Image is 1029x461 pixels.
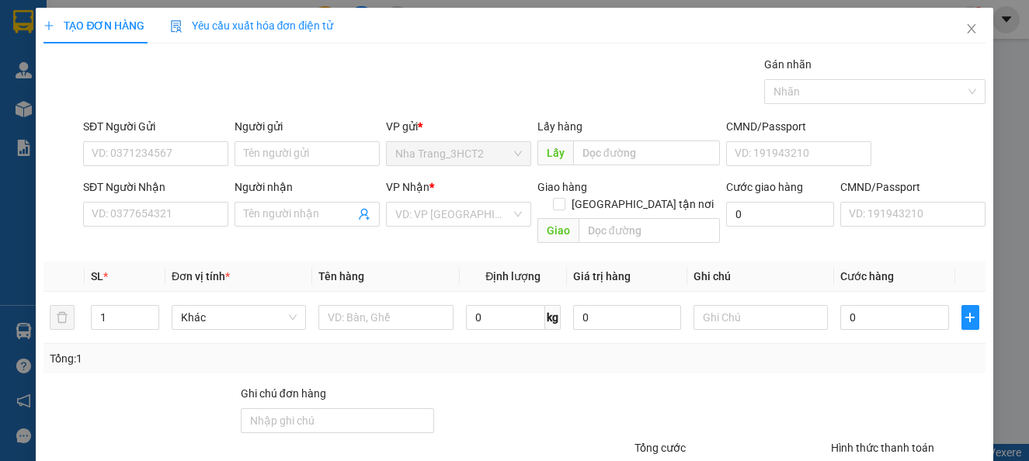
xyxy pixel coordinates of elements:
span: Giao [537,218,579,243]
span: SL [91,270,103,282]
button: Close [950,8,993,51]
div: Tổng: 1 [50,350,398,367]
label: Hình thức thanh toán [831,442,934,454]
span: plus [962,311,979,324]
span: Định lượng [485,270,541,282]
div: CMND/Passport [726,118,871,135]
span: Đơn vị tính [172,270,230,282]
span: Khác [181,306,297,329]
div: CMND/Passport [840,179,986,196]
input: Ghi Chú [694,305,829,330]
div: SĐT Người Nhận [83,179,228,196]
span: Giá trị hàng [573,270,631,282]
label: Gán nhãn [764,58,812,71]
label: Cước giao hàng [726,181,803,193]
span: plus [43,20,54,31]
span: VP Nhận [386,181,429,193]
input: Dọc đường [573,140,721,165]
span: close [965,23,978,35]
div: Người nhận [235,179,380,196]
button: delete [50,305,75,330]
input: Dọc đường [579,218,721,243]
input: Ghi chú đơn hàng [241,408,434,433]
span: [GEOGRAPHIC_DATA] tận nơi [565,196,720,213]
span: TẠO ĐƠN HÀNG [43,19,144,32]
span: Cước hàng [840,270,894,282]
span: Lấy hàng [537,120,582,133]
span: Tên hàng [318,270,364,282]
span: kg [545,305,561,330]
label: Ghi chú đơn hàng [241,387,326,400]
input: VD: Bàn, Ghế [318,305,454,330]
input: 0 [573,305,681,330]
span: Yêu cầu xuất hóa đơn điện tử [170,19,334,32]
img: icon [170,20,183,33]
div: VP gửi [386,118,531,135]
span: Lấy [537,140,573,165]
span: Nha Trang_3HCT2 [395,142,522,165]
span: Giao hàng [537,181,587,193]
button: plus [961,305,979,330]
div: SĐT Người Gửi [83,118,228,135]
span: user-add [358,208,370,220]
input: Cước giao hàng [726,202,833,227]
span: Tổng cước [634,442,686,454]
th: Ghi chú [687,262,835,292]
div: Người gửi [235,118,380,135]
